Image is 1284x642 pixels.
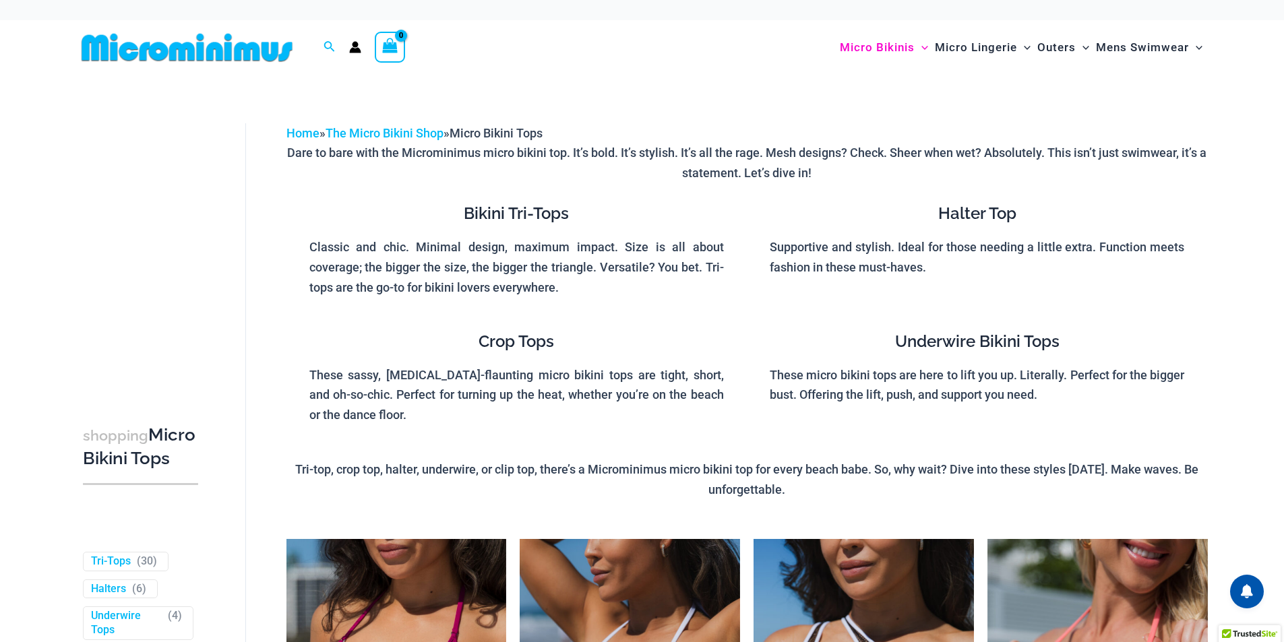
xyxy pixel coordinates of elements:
[286,126,319,140] a: Home
[375,32,406,63] a: View Shopping Cart, empty
[450,126,543,140] span: Micro Bikini Tops
[286,143,1208,183] p: Dare to bare with the Microminimus micro bikini top. It’s bold. It’s stylish. It’s all the rage. ...
[137,554,157,569] span: ( )
[83,424,198,470] h3: Micro Bikini Tops
[840,30,915,65] span: Micro Bikinis
[309,237,724,297] p: Classic and chic. Minimal design, maximum impact. Size is all about coverage; the bigger the size...
[91,582,126,596] a: Halters
[172,609,178,622] span: 4
[935,30,1017,65] span: Micro Lingerie
[76,32,298,63] img: MM SHOP LOGO FLAT
[1037,30,1076,65] span: Outers
[770,204,1184,224] h4: Halter Top
[309,332,724,352] h4: Crop Tops
[91,609,162,637] a: Underwire Tops
[324,39,336,56] a: Search icon link
[836,27,931,68] a: Micro BikinisMenu ToggleMenu Toggle
[1093,27,1206,68] a: Mens SwimwearMenu ToggleMenu Toggle
[931,27,1034,68] a: Micro LingerieMenu ToggleMenu Toggle
[349,41,361,53] a: Account icon link
[1017,30,1031,65] span: Menu Toggle
[136,582,142,595] span: 6
[770,237,1184,277] p: Supportive and stylish. Ideal for those needing a little extra. Function meets fashion in these m...
[286,126,543,140] span: » »
[770,332,1184,352] h4: Underwire Bikini Tops
[286,459,1208,499] p: Tri-top, crop top, halter, underwire, or clip top, there’s a Microminimus micro bikini top for ev...
[770,365,1184,405] p: These micro bikini tops are here to lift you up. Literally. Perfect for the bigger bust. Offering...
[91,554,131,569] a: Tri-Tops
[326,126,444,140] a: The Micro Bikini Shop
[1034,27,1093,68] a: OutersMenu ToggleMenu Toggle
[168,609,182,637] span: ( )
[1096,30,1189,65] span: Mens Swimwear
[1189,30,1202,65] span: Menu Toggle
[915,30,928,65] span: Menu Toggle
[83,427,148,444] span: shopping
[83,113,204,382] iframe: TrustedSite Certified
[1076,30,1089,65] span: Menu Toggle
[834,25,1209,70] nav: Site Navigation
[309,365,724,425] p: These sassy, [MEDICAL_DATA]-flaunting micro bikini tops are tight, short, and oh-so-chic. Perfect...
[141,554,153,567] span: 30
[309,204,724,224] h4: Bikini Tri-Tops
[132,582,146,596] span: ( )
